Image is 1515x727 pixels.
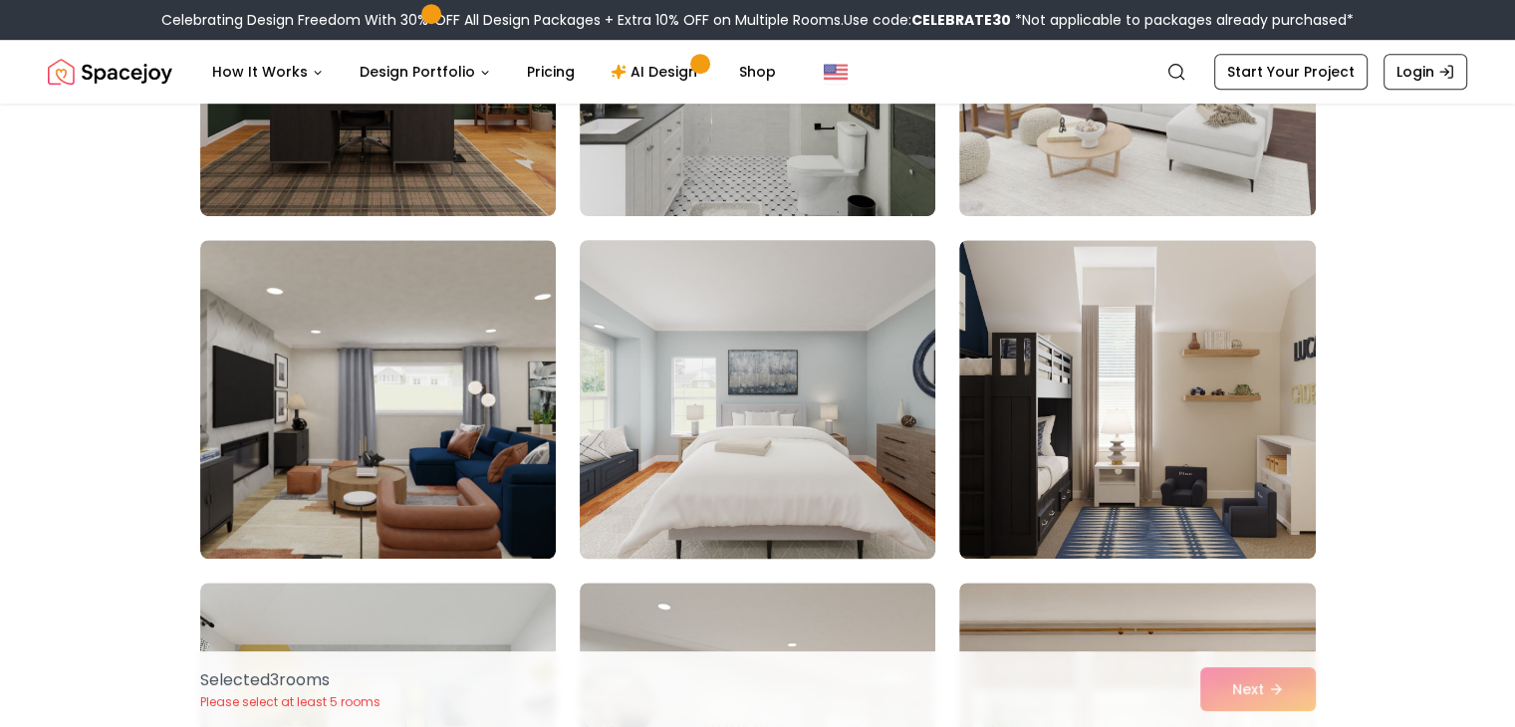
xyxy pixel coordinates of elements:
button: How It Works [196,52,340,92]
a: AI Design [595,52,719,92]
a: Spacejoy [48,52,172,92]
nav: Main [196,52,792,92]
img: Room room-13 [200,240,556,559]
a: Start Your Project [1214,54,1368,90]
b: CELEBRATE30 [911,10,1011,30]
button: Design Portfolio [344,52,507,92]
img: Spacejoy Logo [48,52,172,92]
img: United States [824,60,848,84]
p: Please select at least 5 rooms [200,694,380,710]
a: Shop [723,52,792,92]
a: Pricing [511,52,591,92]
span: Use code: [844,10,1011,30]
p: Selected 3 room s [200,668,380,692]
span: *Not applicable to packages already purchased* [1011,10,1354,30]
div: Celebrating Design Freedom With 30% OFF All Design Packages + Extra 10% OFF on Multiple Rooms. [161,10,1354,30]
a: Login [1384,54,1467,90]
nav: Global [48,40,1467,104]
img: Room room-15 [959,240,1315,559]
img: Room room-14 [571,232,944,567]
